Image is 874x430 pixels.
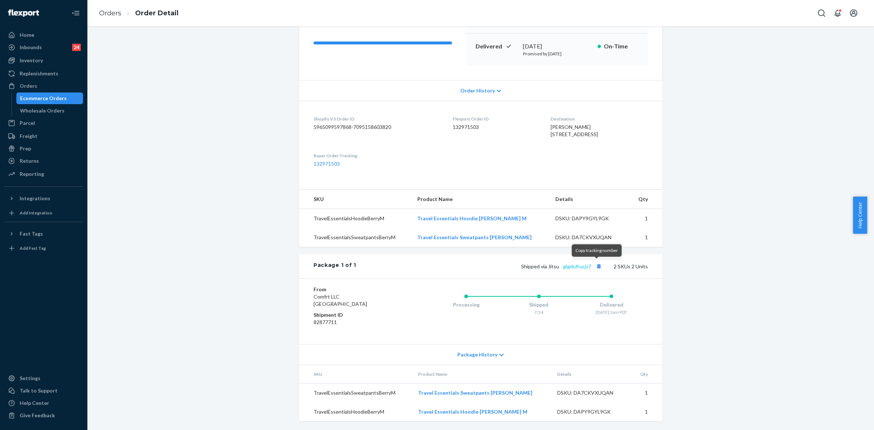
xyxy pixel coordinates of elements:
dd: 132971503 [453,123,539,131]
div: Reporting [20,170,44,178]
span: Package History [457,351,497,358]
button: Fast Tags [4,228,83,240]
div: Processing [430,301,503,308]
a: Parcel [4,117,83,129]
a: Travel Essentials Sweatpants [PERSON_NAME] [418,390,532,396]
th: SKU [299,190,412,209]
div: Replenishments [20,70,58,77]
dt: Flexport Order ID [453,116,539,122]
th: SKU [299,365,412,383]
th: Qty [630,190,662,209]
span: Order History [460,87,495,94]
a: Travel Essentials Sweatpants [PERSON_NAME] [417,234,532,240]
button: Open account menu [846,6,861,20]
div: DSKU: DAPY9GYL9GK [557,408,626,415]
div: Add Fast Tag [20,245,46,251]
th: Product Name [412,365,552,383]
a: Inbounds24 [4,42,83,53]
div: Wholesale Orders [20,107,64,114]
div: DSKU: DAPY9GYL9GK [555,215,624,222]
span: Copy tracking number [575,248,618,253]
div: Inbounds [20,44,42,51]
p: On-Time [604,42,639,51]
div: [DATE] [523,42,592,51]
div: Orders [20,82,37,90]
button: Give Feedback [4,410,83,421]
a: Travel Essentials Hoodie [PERSON_NAME] M [417,215,527,221]
a: Replenishments [4,68,83,79]
div: Add Integration [20,210,52,216]
a: glgdufrucjz7 [563,263,591,269]
div: Ecommerce Orders [20,95,67,102]
a: Orders [99,9,121,17]
a: Home [4,29,83,41]
th: Details [550,190,630,209]
a: Order Detail [135,9,178,17]
div: Prep [20,145,31,152]
div: 24 [72,44,81,51]
img: Flexport logo [8,9,39,17]
div: DSKU: DA7CKVXUQAN [555,234,624,241]
a: 132971503 [314,161,340,167]
div: Integrations [20,195,50,202]
th: Details [551,365,631,383]
a: Add Integration [4,207,83,219]
dt: Shopify V3 Order ID [314,116,441,122]
div: Parcel [20,119,35,127]
a: Add Fast Tag [4,242,83,254]
td: 1 [630,209,662,228]
td: TravelEssentialsSweatpantsBerryM [299,383,412,403]
div: Give Feedback [20,412,55,419]
div: Delivered [575,301,648,308]
div: Inventory [20,57,43,64]
a: Settings [4,372,83,384]
dt: Buyer Order Tracking [314,153,441,159]
dt: Shipment ID [314,311,401,319]
th: Product Name [412,190,550,209]
div: Fast Tags [20,230,43,237]
div: Package 1 of 1 [314,261,356,271]
button: Help Center [853,197,867,234]
dd: 5965099597868-7095158603820 [314,123,441,131]
div: Home [20,31,34,39]
button: Open notifications [830,6,845,20]
td: TravelEssentialsHoodieBerryM [299,402,412,421]
a: Reporting [4,168,83,180]
div: 7/24 [503,309,575,315]
a: Prep [4,143,83,154]
a: Inventory [4,55,83,66]
a: Orders [4,80,83,92]
span: [PERSON_NAME] [STREET_ADDRESS] [551,124,598,137]
a: Freight [4,130,83,142]
p: Promised by [DATE] [523,51,592,57]
ol: breadcrumbs [93,3,184,24]
dt: From [314,286,401,293]
div: [DATE] 3am PDT [575,309,648,315]
div: Talk to Support [20,387,58,394]
button: Integrations [4,193,83,204]
a: Travel Essentials Hoodie [PERSON_NAME] M [418,409,527,415]
a: Wholesale Orders [16,105,83,117]
th: Qty [631,365,662,383]
td: 1 [631,402,662,421]
button: Close Navigation [68,6,83,20]
button: Copy tracking number [594,261,603,271]
div: DSKU: DA7CKVXUQAN [557,389,626,397]
dt: Destination [551,116,648,122]
a: Returns [4,155,83,167]
td: 1 [630,228,662,247]
dd: 82877711 [314,319,401,326]
div: Freight [20,133,38,140]
div: Settings [20,375,40,382]
div: Help Center [20,399,49,407]
p: Delivered [476,42,517,51]
td: TravelEssentialsHoodieBerryM [299,209,412,228]
td: 1 [631,383,662,403]
span: Comfrt LLC [GEOGRAPHIC_DATA] [314,293,367,307]
a: Talk to Support [4,385,83,397]
div: Returns [20,157,39,165]
div: Shipped [503,301,575,308]
a: Help Center [4,397,83,409]
td: TravelEssentialsSweatpantsBerryM [299,228,412,247]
